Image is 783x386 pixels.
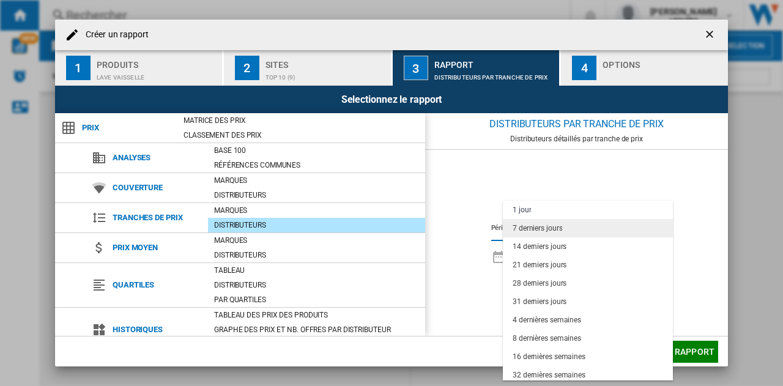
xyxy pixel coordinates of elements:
div: 1 jour [513,205,531,215]
div: 8 dernières semaines [513,333,581,344]
div: 7 derniers jours [513,223,562,234]
div: 14 derniers jours [513,242,566,252]
div: 4 dernières semaines [513,315,581,325]
div: 21 derniers jours [513,260,566,270]
div: 16 dernières semaines [513,352,585,362]
div: 31 derniers jours [513,297,566,307]
div: 32 dernières semaines [513,370,585,380]
div: 28 derniers jours [513,278,566,289]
